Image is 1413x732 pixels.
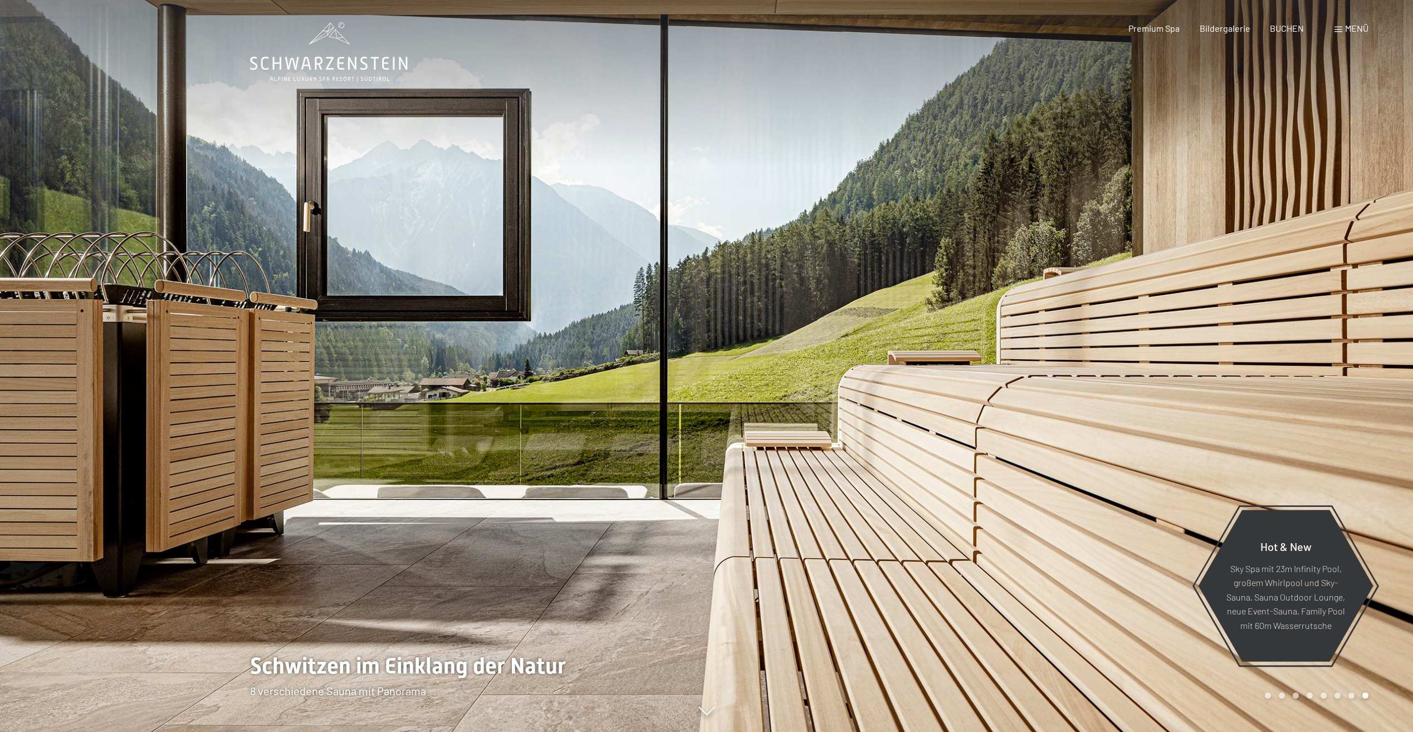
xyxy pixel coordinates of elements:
[1279,692,1285,699] div: Carousel Page 2
[1307,692,1313,699] div: Carousel Page 4
[1293,692,1299,699] div: Carousel Page 3
[1348,692,1355,699] div: Carousel Page 7
[1225,561,1346,632] p: Sky Spa mit 23m Infinity Pool, großem Whirlpool und Sky-Sauna, Sauna Outdoor Lounge, neue Event-S...
[1261,692,1368,699] div: Carousel Pagination
[1345,23,1368,33] span: Menü
[1128,23,1180,33] a: Premium Spa
[1270,23,1304,33] a: BUCHEN
[1362,692,1368,699] div: Carousel Page 8 (Current Slide)
[1334,692,1341,699] div: Carousel Page 6
[1265,692,1271,699] div: Carousel Page 1
[1321,692,1327,699] div: Carousel Page 5
[1197,509,1374,662] a: Hot & New Sky Spa mit 23m Infinity Pool, großem Whirlpool und Sky-Sauna, Sauna Outdoor Lounge, ne...
[1200,23,1250,33] a: Bildergalerie
[1260,539,1312,553] span: Hot & New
